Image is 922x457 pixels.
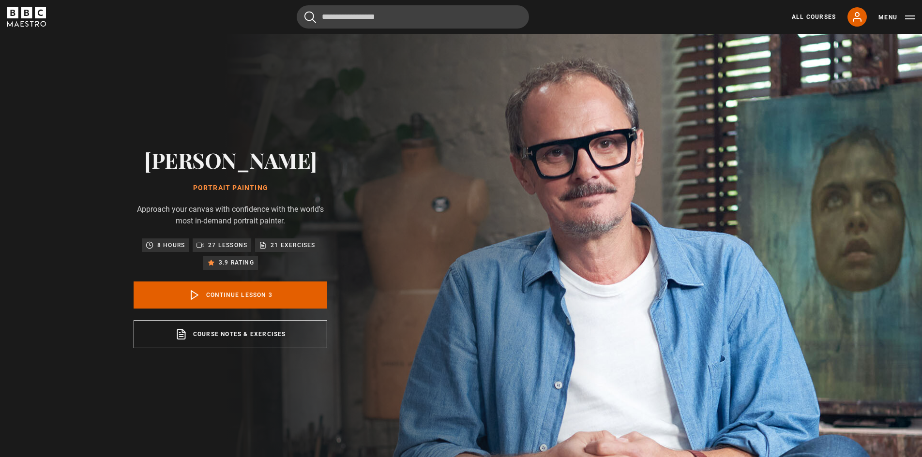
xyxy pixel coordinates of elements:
button: Toggle navigation [878,13,915,22]
a: All Courses [792,13,836,21]
a: Continue lesson 3 [134,281,327,309]
button: Submit the search query [304,11,316,23]
p: 21 exercises [271,240,315,250]
p: 3.9 rating [219,258,254,267]
p: 8 hours [157,240,185,250]
input: Search [297,5,529,29]
svg: BBC Maestro [7,7,46,27]
h2: [PERSON_NAME] [134,147,327,172]
p: 27 lessons [208,240,247,250]
p: Approach your canvas with confidence with the world's most in-demand portrait painter. [134,204,327,227]
h1: Portrait Painting [134,184,327,192]
a: Course notes & exercises [134,320,327,348]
